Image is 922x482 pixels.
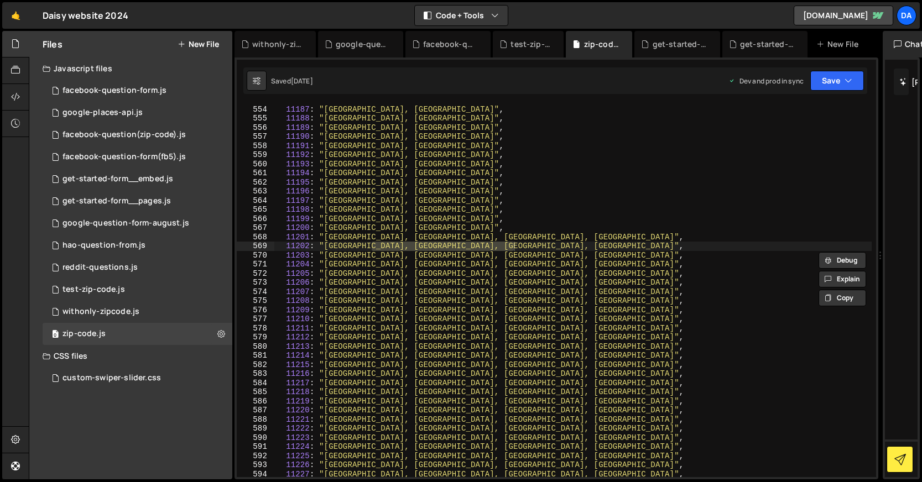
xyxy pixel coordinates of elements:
[897,6,916,25] a: Da
[237,433,274,443] div: 590
[237,187,274,196] div: 563
[794,6,893,25] a: [DOMAIN_NAME]
[237,387,274,397] div: 585
[237,205,274,214] div: 565
[237,406,274,415] div: 587
[237,315,274,324] div: 577
[43,256,232,279] div: 5083/34405.js
[237,223,274,233] div: 567
[819,290,866,306] button: Copy
[29,57,232,80] div: Javascript files
[237,470,274,479] div: 594
[252,39,302,50] div: withonly-zipcode.js
[237,251,274,260] div: 570
[237,105,274,114] div: 554
[52,331,59,339] span: 0
[62,329,106,339] div: zip-code.js
[62,263,138,273] div: reddit-questions.js
[237,269,274,279] div: 572
[237,196,274,206] div: 564
[62,373,161,383] div: custom-swiper-slider.css
[237,415,274,425] div: 588
[237,150,274,160] div: 559
[740,39,794,50] div: get-started-form__embed.js
[237,242,274,251] div: 569
[237,260,274,269] div: 571
[237,132,274,142] div: 557
[43,124,232,146] div: 5083/37634.js
[237,324,274,333] div: 578
[237,460,274,470] div: 593
[237,379,274,388] div: 584
[584,39,619,50] div: zip-code.js
[237,360,274,370] div: 582
[43,279,232,301] div: 5083/44181.js
[511,39,550,50] div: test-zip-code.js
[43,168,232,190] div: 5083/9311.js
[237,424,274,433] div: 589
[237,214,274,224] div: 566
[237,333,274,342] div: 579
[62,108,143,118] div: google-places-api.js
[819,271,866,287] button: Explain
[237,452,274,461] div: 592
[291,76,313,86] div: [DATE]
[237,397,274,406] div: 586
[62,86,166,96] div: facebook-question-form.js
[237,169,274,178] div: 561
[43,102,232,124] div: 5083/43174.js
[43,38,62,50] h2: Files
[62,152,186,162] div: facebook-question-form(fb5).js
[819,252,866,269] button: Debug
[62,130,186,140] div: facebook-question(zip-code).js
[237,296,274,306] div: 575
[237,142,274,151] div: 558
[237,351,274,360] div: 581
[237,342,274,352] div: 580
[237,369,274,379] div: 583
[29,345,232,367] div: CSS files
[43,301,232,323] div: 5083/39368.js
[336,39,390,50] div: google-question-form-august.js
[271,76,313,86] div: Saved
[62,285,125,295] div: test-zip-code.js
[43,212,232,234] div: 5083/19348.js
[62,240,145,250] div: hao-question-from.js
[62,174,173,184] div: get-started-form__embed.js
[653,39,707,50] div: get-started-form__pages.js
[237,306,274,315] div: 576
[62,307,139,317] div: withonly-zipcode.js
[43,80,232,102] div: 5083/14236.js
[62,218,189,228] div: google-question-form-august.js
[237,278,274,287] div: 573
[43,146,232,168] div: 5083/43023.js
[423,39,477,50] div: facebook-question-form.js
[43,234,232,256] div: 5083/23621.js
[43,367,232,389] div: 5083/23554.css
[43,9,128,22] div: Daisy website 2024
[237,287,274,297] div: 574
[237,114,274,123] div: 555
[237,178,274,187] div: 562
[62,196,171,206] div: get-started-form__pages.js
[237,442,274,452] div: 591
[237,160,274,169] div: 560
[415,6,508,25] button: Code + Tools
[43,323,232,345] div: zip-code.js
[728,76,804,86] div: Dev and prod in sync
[237,123,274,133] div: 556
[237,233,274,242] div: 568
[2,2,29,29] a: 🤙
[810,71,864,91] button: Save
[178,40,219,49] button: New File
[816,39,863,50] div: New File
[43,190,232,212] div: 5083/9307.js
